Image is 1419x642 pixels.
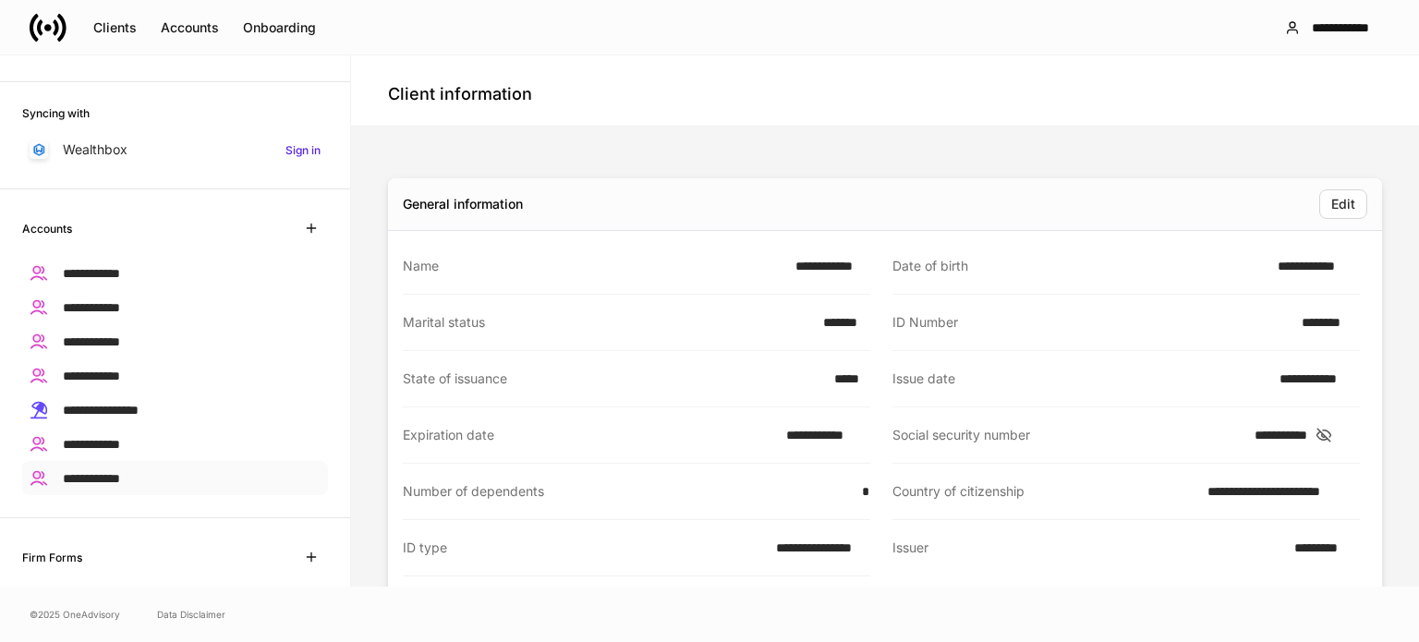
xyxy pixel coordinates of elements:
div: Name [403,257,784,275]
p: Wealthbox [63,140,127,159]
div: State of issuance [403,369,823,388]
div: ID type [403,539,765,557]
h6: Sign in [285,141,321,159]
div: Marital status [403,313,812,332]
div: Issue date [892,369,1268,388]
div: Clients [93,21,137,34]
div: Number of dependents [403,482,851,501]
div: Onboarding [243,21,316,34]
button: Accounts [149,13,231,42]
div: Edit [1331,198,1355,211]
div: ID Number [892,313,1291,332]
h6: Accounts [22,220,72,237]
div: Expiration date [403,426,775,444]
h6: Syncing with [22,104,90,122]
div: Issuer [892,539,1283,558]
button: Clients [81,13,149,42]
div: Date of birth [892,257,1267,275]
a: Data Disclaimer [157,607,225,622]
button: Onboarding [231,13,328,42]
button: Edit [1319,189,1367,219]
div: General information [403,195,523,213]
h6: Firm Forms [22,549,82,566]
span: © 2025 OneAdvisory [30,607,120,622]
h4: Client information [388,83,532,105]
div: Accounts [161,21,219,34]
div: Social security number [892,426,1243,444]
div: Country of citizenship [892,482,1196,501]
a: WealthboxSign in [22,133,328,166]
